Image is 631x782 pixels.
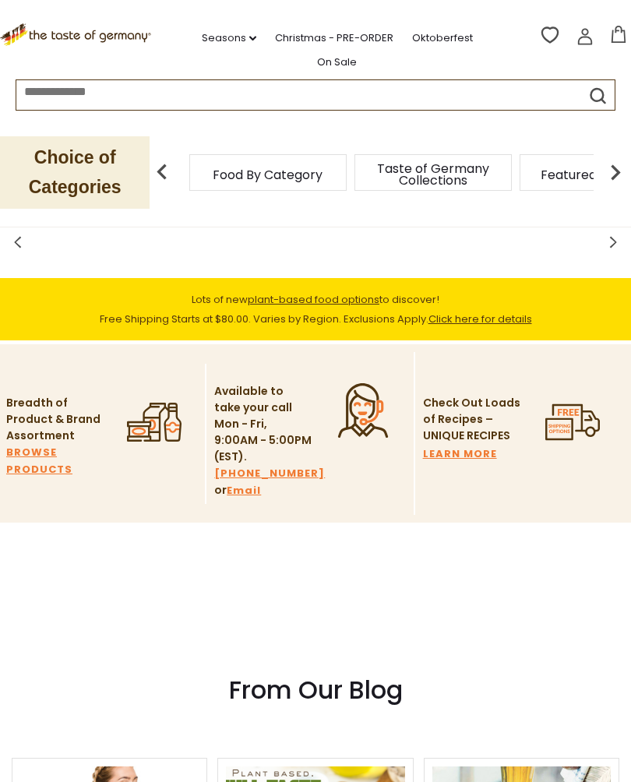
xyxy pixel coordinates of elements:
h3: From Our Blog [12,675,619,706]
a: Click here for details [428,312,532,326]
a: BROWSE PRODUCTS [6,444,104,478]
p: Check Out Loads of Recipes – UNIQUE RECIPES [423,395,520,444]
span: Lots of new to discover! Free Shipping Starts at $80.00. Varies by Region. Exclusions Apply. [100,292,532,326]
a: Oktoberfest [412,30,473,47]
a: Food By Category [213,169,323,181]
a: Christmas - PRE-ORDER [275,30,393,47]
a: Seasons [202,30,256,47]
img: next arrow [600,157,631,188]
a: Taste of Germany Collections [371,163,495,186]
a: [PHONE_NUMBER] [214,465,325,482]
a: On Sale [317,54,357,71]
p: Breadth of Product & Brand Assortment [6,395,104,444]
a: plant-based food options [248,292,379,307]
img: previous arrow [146,157,178,188]
a: LEARN MORE [423,446,497,463]
a: Email [227,482,261,499]
p: Available to take your call Mon - Fri, 9:00AM - 5:00PM (EST). or [214,383,312,499]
